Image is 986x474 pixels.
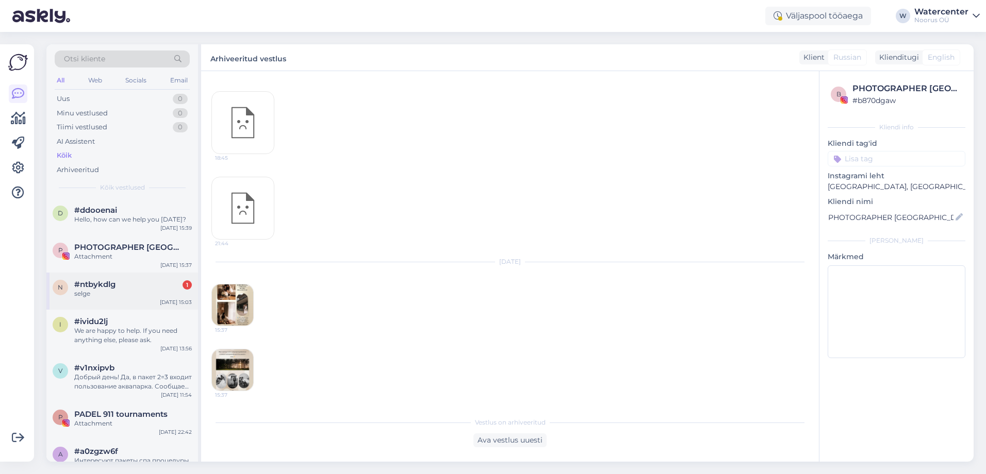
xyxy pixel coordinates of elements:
span: 15:37 [215,391,254,399]
div: [DATE] 15:39 [160,224,192,232]
span: v [58,367,62,375]
div: # b870dgaw [852,95,962,106]
span: a [58,450,63,458]
div: All [55,74,67,87]
div: Web [86,74,104,87]
div: Klient [799,52,825,63]
div: Добрый день! Да, в пакет 2=3 входит пользование аквапарка. Сообщаем, что пакет 2=3 до конца авгус... [74,373,192,391]
div: [DATE] 22:42 [159,428,192,436]
div: [DATE] 15:03 [160,298,192,306]
div: Arhiveeritud [57,165,99,175]
div: W [896,9,910,23]
div: Uus [57,94,70,104]
div: 0 [173,108,188,118]
p: [GEOGRAPHIC_DATA], [GEOGRAPHIC_DATA] [828,181,965,192]
span: English [928,52,955,63]
p: Kliendi nimi [828,196,965,207]
span: #a0zgzw6f [74,447,118,456]
div: Kõik [57,150,72,161]
img: attachment [212,349,253,391]
div: [DATE] 11:54 [161,391,192,399]
div: Väljaspool tööaega [765,7,871,25]
span: i [59,320,61,328]
span: Russian [833,52,861,63]
span: P [58,246,63,254]
div: Attachment [74,419,192,428]
div: 0 [173,122,188,132]
span: b [836,90,841,98]
div: 1 [183,280,192,290]
div: [DATE] [211,257,809,266]
div: [PERSON_NAME] [828,236,965,245]
span: #ntbykdlg [74,280,116,289]
div: Klienditugi [875,52,919,63]
p: Märkmed [828,251,965,262]
img: Askly Logo [8,53,28,72]
span: 18:45 [215,154,254,162]
div: [DATE] 15:37 [160,261,192,269]
span: Vestlus on arhiveeritud [475,418,546,427]
span: n [58,283,63,291]
div: We are happy to help. If you need anything else, please ask. [74,326,192,345]
div: selge [74,289,192,298]
span: 15:37 [215,326,254,334]
div: Socials [123,74,149,87]
div: Tiimi vestlused [57,122,107,132]
img: attachment [212,284,253,326]
div: 0 [173,94,188,104]
span: d [58,209,63,217]
p: Instagrami leht [828,171,965,181]
div: [DATE] 13:56 [160,345,192,352]
div: PHOTOGRAPHER [GEOGRAPHIC_DATA] [852,82,962,95]
input: Lisa nimi [828,212,954,223]
span: PADEL 911 tournaments [74,410,168,419]
label: Arhiveeritud vestlus [210,50,286,64]
span: P [58,413,63,421]
input: Lisa tag [828,151,965,166]
span: 21:44 [215,240,254,247]
span: Otsi kliente [64,54,105,64]
p: Kliendi tag'id [828,138,965,149]
div: Kliendi info [828,123,965,132]
div: AI Assistent [57,137,95,147]
div: Hello, how can we help you [DATE]? [74,215,192,224]
span: Kõik vestlused [100,183,145,192]
div: Ava vestlus uuesti [473,433,547,447]
div: Minu vestlused [57,108,108,118]
div: Email [168,74,190,87]
div: Noorus OÜ [914,16,968,24]
span: PHOTOGRAPHER TALLINN [74,243,182,252]
span: #ddooenai [74,206,117,215]
span: #ividu2lj [74,317,108,326]
div: Attachment [74,252,192,261]
div: Watercenter [914,8,968,16]
a: WatercenterNoorus OÜ [914,8,980,24]
span: #v1nxipvb [74,363,114,373]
